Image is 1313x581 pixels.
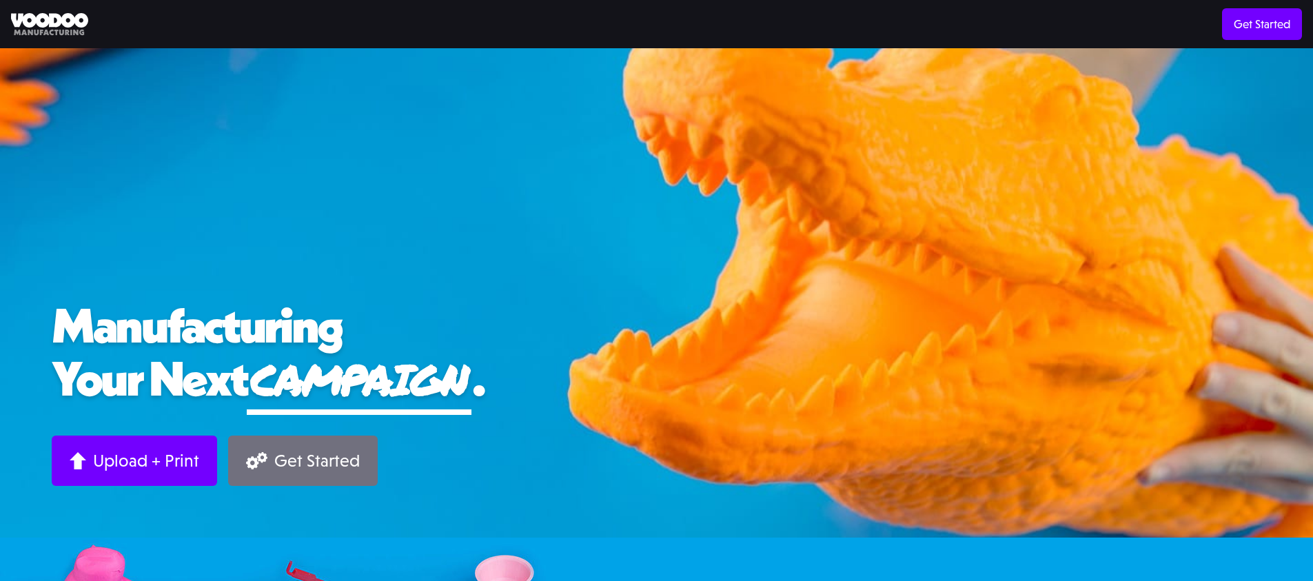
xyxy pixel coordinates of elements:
[246,452,267,469] img: Gears
[93,450,199,471] div: Upload + Print
[228,436,378,486] a: Get Started
[52,298,1261,415] h1: Manufacturing Your Next .
[52,436,217,486] a: Upload + Print
[11,13,88,36] img: Voodoo Manufacturing logo
[1222,8,1302,40] a: Get Started
[274,450,360,471] div: Get Started
[70,452,86,469] img: Arrow up
[247,349,471,409] span: campaign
